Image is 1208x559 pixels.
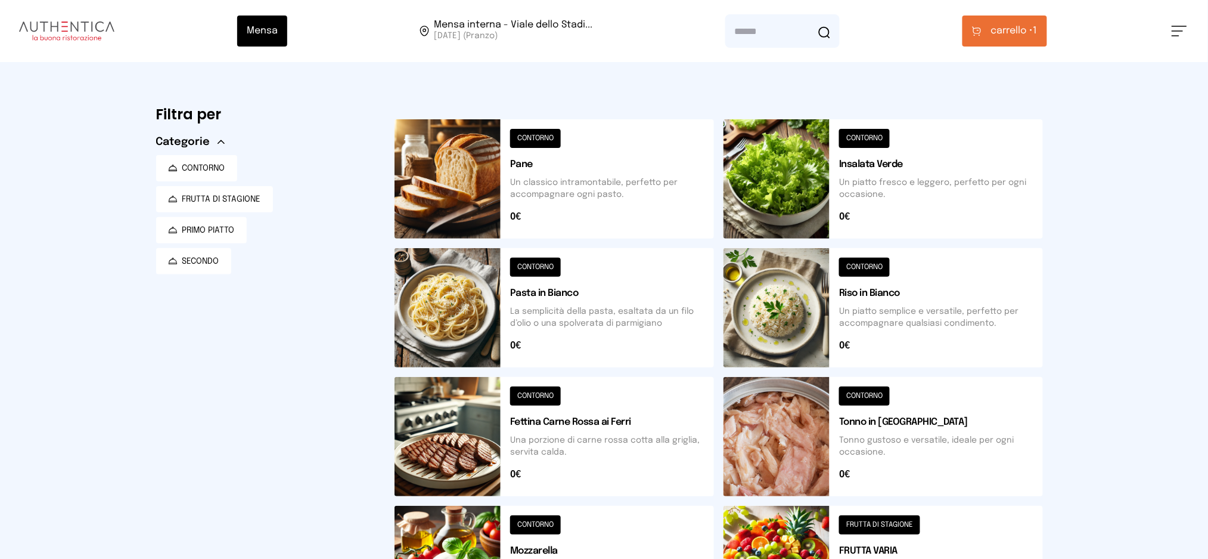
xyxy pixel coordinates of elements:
span: 1 [991,24,1038,38]
button: carrello •1 [962,16,1047,47]
span: PRIMO PIATTO [182,224,235,236]
button: CONTORNO [156,155,237,181]
button: PRIMO PIATTO [156,217,247,243]
button: Categorie [156,134,225,150]
span: carrello • [991,24,1033,38]
span: [DATE] (Pranzo) [434,30,592,42]
span: Categorie [156,134,210,150]
span: FRUTTA DI STAGIONE [182,193,261,205]
h6: Filtra per [156,105,375,124]
span: SECONDO [182,255,219,267]
span: Viale dello Stadio, 77, 05100 Terni TR, Italia [434,20,592,42]
button: FRUTTA DI STAGIONE [156,186,273,212]
span: CONTORNO [182,162,225,174]
img: logo.8f33a47.png [19,21,114,41]
button: SECONDO [156,248,231,274]
button: Mensa [237,16,287,47]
